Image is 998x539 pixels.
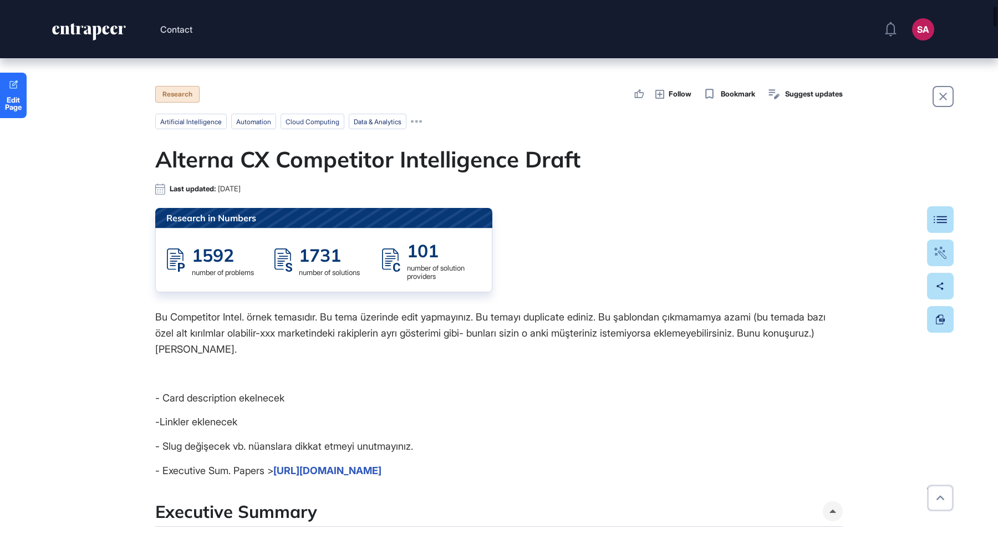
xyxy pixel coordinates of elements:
[192,244,254,266] div: 1592
[407,240,481,262] div: 101
[721,89,755,100] span: Bookmark
[160,22,192,37] button: Contact
[155,146,843,172] h1: Alterna CX Competitor Intelligence Draft
[912,18,934,40] button: SA
[170,185,241,193] div: Last updated:
[155,311,826,355] span: Bu Competitor Intel. örnek temasıdır. Bu tema üzerinde edit yapmayınız. Bu temayı duplicate edini...
[218,185,241,193] span: [DATE]
[669,89,691,100] span: Follow
[51,23,127,44] a: entrapeer-logo
[299,244,360,266] div: 1731
[702,87,756,102] button: Bookmark
[155,114,227,129] li: artificial intelligence
[155,416,237,428] span: -Linkler eklenecek
[155,208,492,228] div: Research in Numbers
[155,392,284,404] span: - Card description ekelnecek
[155,465,381,476] span: - Executive Sum. Papers >
[231,114,276,129] li: automation
[273,465,381,476] a: [URL][DOMAIN_NAME]
[407,264,481,281] div: number of solution providers
[785,89,843,100] span: Suggest updates
[299,268,360,277] div: number of solutions
[155,440,413,452] span: - Slug değişecek vb. nüanslara dikkat etmeyi unutmayınız.
[155,86,200,103] div: Research
[349,114,406,129] li: data & analytics
[281,114,344,129] li: cloud computing
[766,87,843,102] button: Suggest updates
[192,268,254,277] div: number of problems
[155,501,317,522] h4: Executive Summary
[655,88,691,100] button: Follow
